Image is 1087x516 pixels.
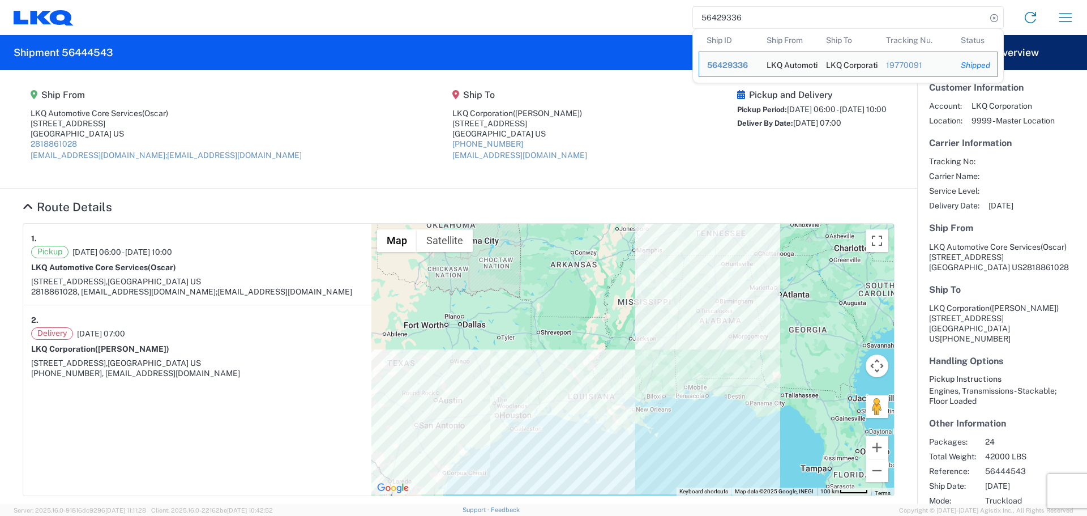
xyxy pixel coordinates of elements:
[374,481,412,496] img: Google
[929,303,1075,344] address: [GEOGRAPHIC_DATA] US
[929,201,979,211] span: Delivery Date:
[31,287,363,297] div: 2818861028, [EMAIL_ADDRESS][DOMAIN_NAME];[EMAIL_ADDRESS][DOMAIN_NAME]
[1022,263,1069,272] span: 2818861028
[929,138,1075,148] h5: Carrier Information
[929,186,979,196] span: Service Level:
[491,506,520,513] a: Feedback
[990,304,1059,313] span: ([PERSON_NAME])
[929,253,1004,262] span: [STREET_ADDRESS]
[985,466,1082,476] span: 56444543
[929,356,1075,366] h5: Handling Options
[953,29,998,52] th: Status
[985,496,1082,506] span: Truckload
[929,242,1041,251] span: LKQ Automotive Core Services
[31,151,302,160] a: [EMAIL_ADDRESS][DOMAIN_NAME];[EMAIL_ADDRESS][DOMAIN_NAME]
[929,374,1075,384] h6: Pickup Instructions
[820,488,840,494] span: 100 km
[151,507,273,514] span: Client: 2025.16.0-22162be
[929,437,976,447] span: Packages:
[767,52,811,76] div: LKQ Automotive Core Services
[14,507,146,514] span: Server: 2025.16.0-91816dc9296
[929,496,976,506] span: Mode:
[929,223,1075,233] h5: Ship From
[452,139,523,148] a: [PHONE_NUMBER]
[31,139,77,148] a: 2818861028
[929,481,976,491] span: Ship Date:
[452,89,587,100] h5: Ship To
[23,200,112,214] a: Hide Details
[929,304,1059,323] span: LKQ Corporation [STREET_ADDRESS]
[735,488,814,494] span: Map data ©2025 Google, INEGI
[886,60,945,70] div: 19770091
[31,368,363,378] div: [PHONE_NUMBER], [EMAIL_ADDRESS][DOMAIN_NAME]
[878,29,953,52] th: Tracking Nu.
[31,246,69,258] span: Pickup
[77,329,125,339] span: [DATE] 07:00
[108,359,201,368] span: [GEOGRAPHIC_DATA] US
[374,481,412,496] a: Open this area in Google Maps (opens a new window)
[866,229,888,252] button: Toggle fullscreen view
[707,61,748,70] span: 56429336
[875,490,891,496] a: Terms
[452,129,587,139] div: [GEOGRAPHIC_DATA] US
[452,118,587,129] div: [STREET_ADDRESS]
[988,201,1013,211] span: [DATE]
[940,334,1011,343] span: [PHONE_NUMBER]
[985,451,1082,462] span: 42000 LBS
[31,263,176,272] strong: LKQ Automotive Core Services
[31,359,108,368] span: [STREET_ADDRESS],
[866,436,888,459] button: Zoom in
[972,101,1055,111] span: LKQ Corporation
[866,355,888,377] button: Map camera controls
[31,313,38,327] strong: 2.
[929,284,1075,295] h5: Ship To
[31,118,302,129] div: [STREET_ADDRESS]
[866,459,888,482] button: Zoom out
[31,327,73,340] span: Delivery
[899,505,1073,515] span: Copyright © [DATE]-[DATE] Agistix Inc., All Rights Reserved
[929,156,979,167] span: Tracking No:
[105,507,146,514] span: [DATE] 11:11:28
[148,263,176,272] span: (Oscar)
[72,247,172,257] span: [DATE] 06:00 - [DATE] 10:00
[818,29,878,52] th: Ship To
[929,451,976,462] span: Total Weight:
[31,277,108,286] span: [STREET_ADDRESS],
[929,386,1075,406] div: Engines, Transmissions - Stackable; Floor Loaded
[787,105,887,114] span: [DATE] 06:00 - [DATE] 10:00
[707,60,751,70] div: 56429336
[929,116,962,126] span: Location:
[463,506,491,513] a: Support
[108,277,201,286] span: [GEOGRAPHIC_DATA] US
[95,344,169,353] span: ([PERSON_NAME])
[31,344,169,353] strong: LKQ Corporation
[929,242,1075,272] address: [GEOGRAPHIC_DATA] US
[1041,242,1067,251] span: (Oscar)
[227,507,273,514] span: [DATE] 10:42:52
[985,437,1082,447] span: 24
[513,109,582,118] span: ([PERSON_NAME])
[31,89,302,100] h5: Ship From
[759,29,819,52] th: Ship From
[452,151,587,160] a: [EMAIL_ADDRESS][DOMAIN_NAME]
[417,229,473,252] button: Show satellite imagery
[452,108,587,118] div: LKQ Corporation
[817,488,871,496] button: Map Scale: 100 km per 46 pixels
[985,481,1082,491] span: [DATE]
[972,116,1055,126] span: 9999 - Master Location
[929,418,1075,429] h5: Other Information
[693,7,986,28] input: Shipment, tracking or reference number
[377,229,417,252] button: Show street map
[699,29,759,52] th: Ship ID
[737,89,887,100] h5: Pickup and Delivery
[929,82,1075,93] h5: Customer Information
[793,118,841,127] span: [DATE] 07:00
[826,52,870,76] div: LKQ Corporation
[929,466,976,476] span: Reference:
[31,232,37,246] strong: 1.
[929,101,962,111] span: Account:
[737,119,793,127] span: Deliver By Date:
[31,108,302,118] div: LKQ Automotive Core Services
[699,29,1003,83] table: Search Results
[737,105,787,114] span: Pickup Period:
